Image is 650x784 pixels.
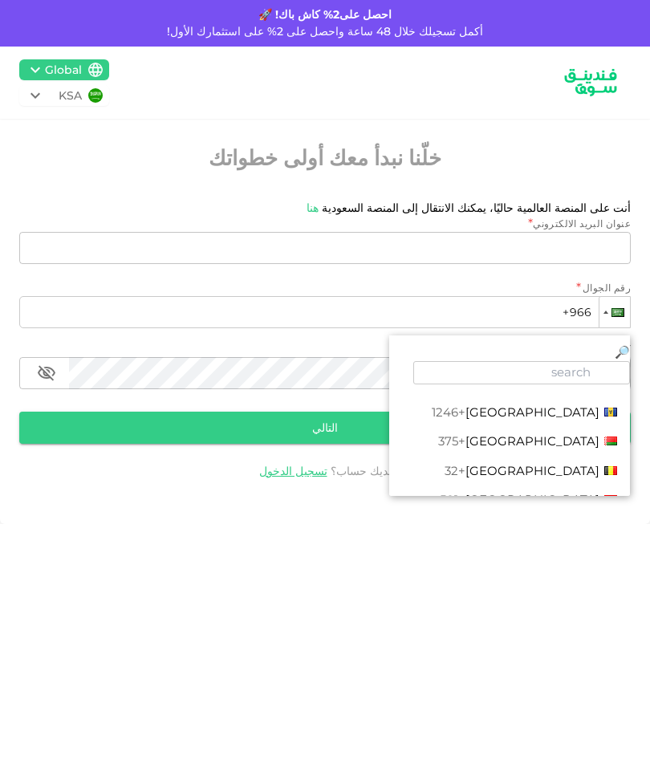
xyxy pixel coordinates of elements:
img: flag-sa.b9a346574cdc8950dd34b50780441f57.svg [88,88,103,103]
button: التالي [19,412,631,444]
span: +501 [440,492,465,507]
input: 1 (702) 123-4567 [19,296,631,328]
span: +375 [438,433,465,449]
a: هنا [307,201,319,215]
span: رقم الجوال [583,280,631,296]
input: password [69,357,631,389]
div: Saudi Arabia: + 966 [599,297,630,327]
div: KSA [45,87,82,104]
img: logo [550,62,631,104]
span: Magnifying glass [615,344,630,360]
span: أكمل تسجيلك خلال 48 ساعة واحصل على 2% على استثمارك الأول! [167,24,483,39]
div: لديك حساب؟ [19,463,631,479]
span: أنت على المنصة العالمية حاليًا، يمكنك الانتقال إلى المنصة السعودية [322,201,631,215]
span: [GEOGRAPHIC_DATA] [465,463,599,478]
span: [GEOGRAPHIC_DATA] [465,492,599,507]
a: تسجيل الدخول [259,464,327,478]
span: عنوان البريد الالكتروني [533,217,631,230]
h2: خلّنا نبدأ معك أولى خطواتك [19,143,631,174]
strong: احصل على2% كاش باك! 🚀 [258,7,392,22]
div: Global [45,62,82,79]
input: search [413,361,630,384]
span: [GEOGRAPHIC_DATA] [465,433,599,449]
input: email [37,232,631,264]
span: +32 [445,463,465,478]
span: [GEOGRAPHIC_DATA] [465,404,599,420]
span: +1246 [432,404,465,420]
